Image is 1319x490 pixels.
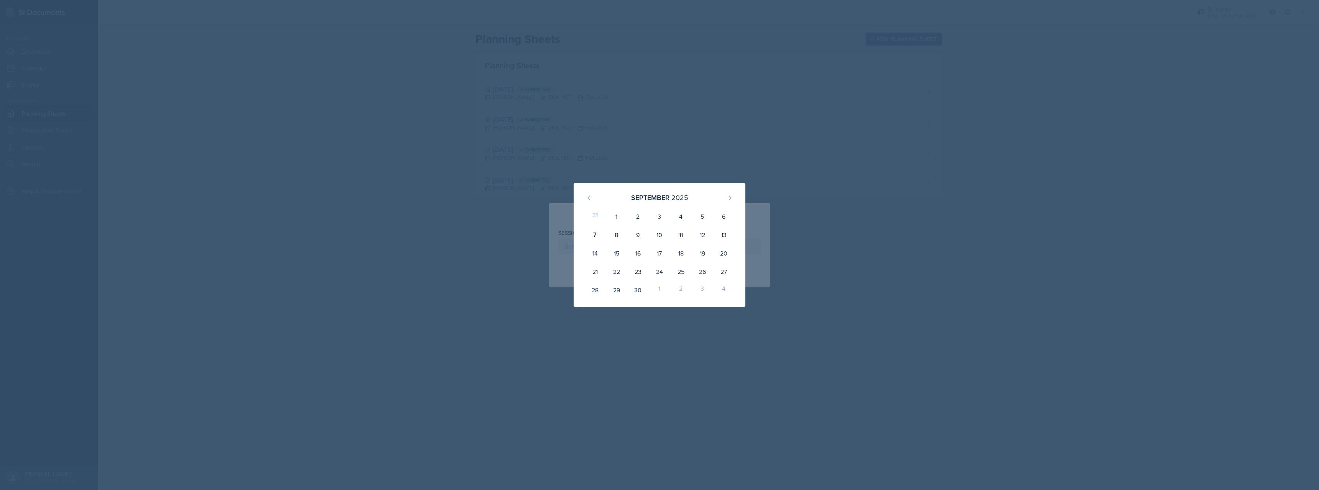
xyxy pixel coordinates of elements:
[670,281,692,299] div: 2
[627,226,649,244] div: 9
[627,207,649,226] div: 2
[713,244,735,262] div: 20
[649,244,670,262] div: 17
[670,226,692,244] div: 11
[627,281,649,299] div: 30
[670,262,692,281] div: 25
[606,226,627,244] div: 8
[606,244,627,262] div: 15
[713,281,735,299] div: 4
[692,281,713,299] div: 3
[649,207,670,226] div: 3
[713,226,735,244] div: 13
[584,244,606,262] div: 14
[649,262,670,281] div: 24
[713,262,735,281] div: 27
[606,207,627,226] div: 1
[584,207,606,226] div: 31
[692,207,713,226] div: 5
[670,207,692,226] div: 4
[670,244,692,262] div: 18
[692,226,713,244] div: 12
[584,226,606,244] div: 7
[584,281,606,299] div: 28
[606,262,627,281] div: 22
[584,262,606,281] div: 21
[649,281,670,299] div: 1
[713,207,735,226] div: 6
[692,244,713,262] div: 19
[649,226,670,244] div: 10
[627,262,649,281] div: 23
[631,192,669,203] div: September
[671,192,688,203] div: 2025
[627,244,649,262] div: 16
[692,262,713,281] div: 26
[606,281,627,299] div: 29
